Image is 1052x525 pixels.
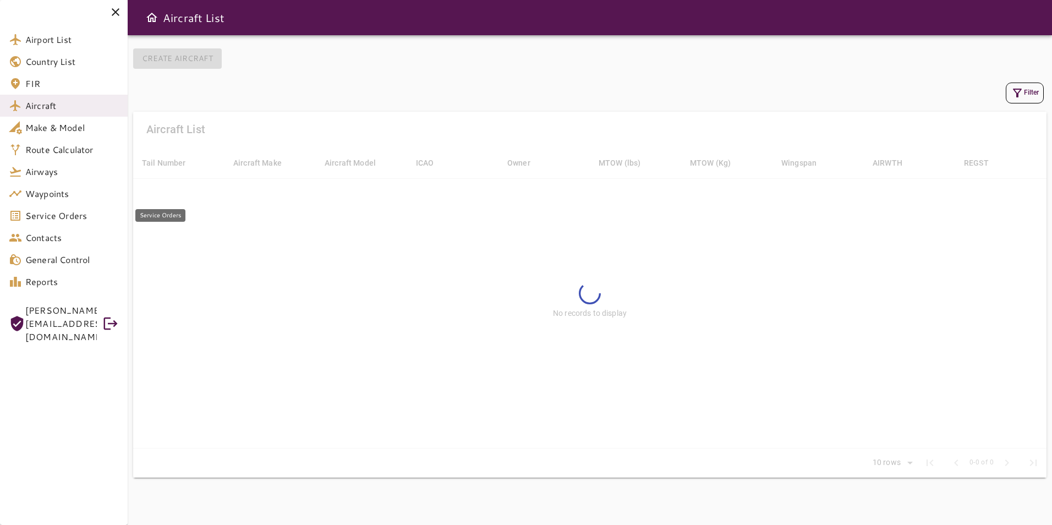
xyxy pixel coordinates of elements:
[25,231,119,244] span: Contacts
[25,304,97,343] span: [PERSON_NAME][EMAIL_ADDRESS][DOMAIN_NAME]
[25,99,119,112] span: Aircraft
[25,187,119,200] span: Waypoints
[25,209,119,222] span: Service Orders
[141,7,163,29] button: Open drawer
[25,121,119,134] span: Make & Model
[25,55,119,68] span: Country List
[25,275,119,288] span: Reports
[25,143,119,156] span: Route Calculator
[25,33,119,46] span: Airport List
[163,9,224,26] h6: Aircraft List
[25,165,119,178] span: Airways
[25,77,119,90] span: FIR
[135,209,185,222] div: Service Orders
[1006,83,1044,103] button: Filter
[25,253,119,266] span: General Control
